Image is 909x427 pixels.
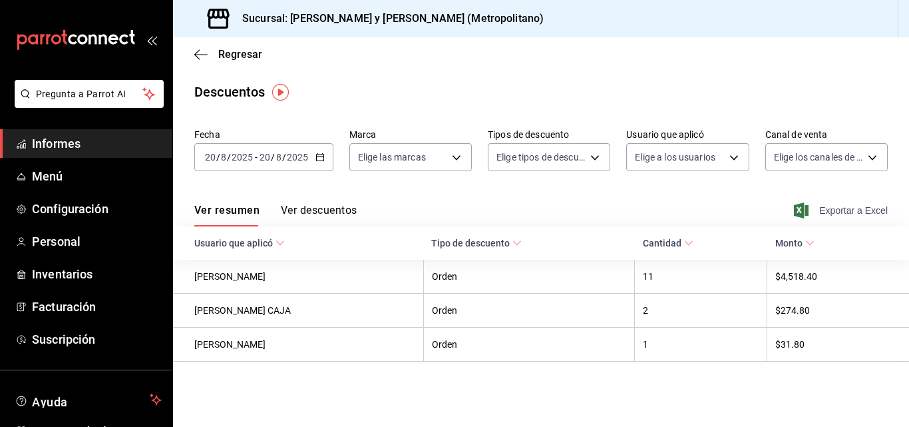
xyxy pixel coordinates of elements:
font: [PERSON_NAME] CAJA [194,306,291,316]
font: / [227,152,231,163]
font: / [282,152,286,163]
font: Tipos de descuento [488,129,569,140]
font: 11 [643,272,653,282]
font: Inventarios [32,267,92,281]
button: Exportar a Excel [797,203,888,218]
font: Regresar [218,48,262,61]
input: -- [220,152,227,163]
font: Usuario que aplicó [626,129,703,140]
font: Usuario que aplicó [194,238,273,249]
font: Exportar a Excel [819,205,888,216]
font: Ver resumen [194,204,260,216]
font: Suscripción [32,332,95,346]
font: Marca [349,129,377,140]
font: $31.80 [775,340,805,350]
font: Elige tipos de descuento [496,152,598,163]
font: Informes [32,137,81,151]
font: Sucursal: [PERSON_NAME] y [PERSON_NAME] (Metropolitano) [242,12,544,25]
font: / [216,152,220,163]
input: -- [259,152,271,163]
font: Facturación [32,300,96,314]
input: ---- [286,152,309,163]
font: $4,518.40 [775,272,817,282]
span: Cantidad [643,237,693,248]
img: Marcador de información sobre herramientas [272,84,289,101]
font: Elige los canales de venta [774,152,880,163]
font: 1 [643,340,648,350]
font: Elige las marcas [358,152,426,163]
font: Elige a los usuarios [635,152,715,163]
font: Cantidad [643,238,681,249]
font: Fecha [194,129,220,140]
span: Tipo de descuento [431,237,522,248]
span: Usuario que aplicó [194,237,285,248]
font: [PERSON_NAME] [194,340,266,350]
font: 2 [643,306,648,316]
font: Orden [432,340,457,350]
font: Canal de venta [765,129,828,140]
font: Orden [432,306,457,316]
font: Personal [32,234,81,248]
font: Pregunta a Parrot AI [36,89,126,99]
font: Menú [32,169,63,183]
button: Regresar [194,48,262,61]
input: ---- [231,152,254,163]
font: Tipo de descuento [431,238,510,249]
a: Pregunta a Parrot AI [9,97,164,111]
font: / [271,152,275,163]
font: Descuentos [194,84,265,100]
input: -- [275,152,282,163]
font: Configuración [32,202,108,216]
button: abrir_cajón_menú [146,35,157,45]
font: Monto [775,238,803,249]
font: - [255,152,258,163]
font: Ayuda [32,395,68,409]
div: pestañas de navegación [194,203,357,226]
font: $274.80 [775,306,810,316]
font: [PERSON_NAME] [194,272,266,282]
input: -- [204,152,216,163]
button: Pregunta a Parrot AI [15,80,164,108]
font: Orden [432,272,457,282]
font: Ver descuentos [281,204,357,216]
span: Monto [775,237,815,248]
